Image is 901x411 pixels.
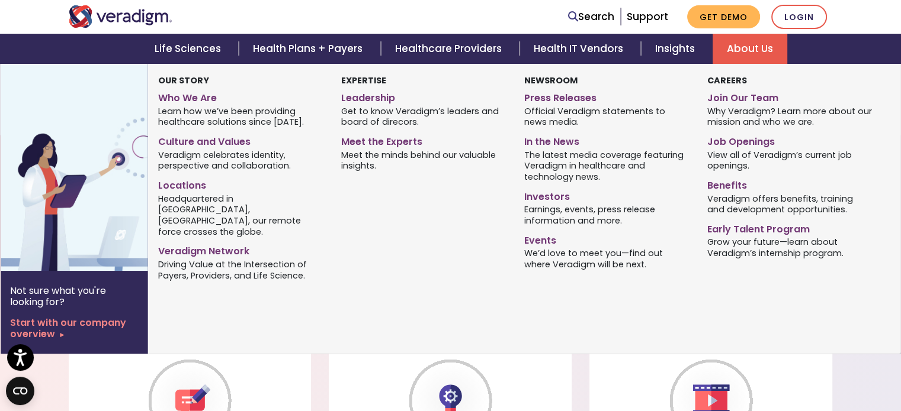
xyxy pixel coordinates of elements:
[341,75,386,86] strong: Expertise
[341,131,506,148] a: Meet the Experts
[524,203,690,226] span: Earnings, events, press release information and more.
[158,105,323,128] span: Learn how we’ve been providing healthcare solutions since [DATE].
[10,285,138,308] p: Not sure what you're looking for?
[524,131,690,148] a: In the News
[158,131,323,148] a: Culture and Values
[158,192,323,237] span: Headquartered in [GEOGRAPHIC_DATA], [GEOGRAPHIC_DATA], our remote force crosses the globe.
[69,5,172,28] img: Veradigm logo
[707,148,872,171] span: View all of Veradigm’s current job openings.
[520,34,641,64] a: Health IT Vendors
[341,105,506,128] span: Get to know Veradigm’s leaders and board of direcors.
[713,34,787,64] a: About Us
[341,148,506,171] span: Meet the minds behind our valuable insights.
[524,247,690,270] span: We’d love to meet you—find out where Veradigm will be next.
[158,258,323,281] span: Driving Value at the Intersection of Payers, Providers, and Life Science.
[341,88,506,105] a: Leadership
[140,34,239,64] a: Life Sciences
[707,175,872,192] a: Benefits
[10,317,138,339] a: Start with our company overview
[381,34,520,64] a: Healthcare Providers
[707,236,872,259] span: Grow your future—learn about Veradigm’s internship program.
[6,377,34,405] button: Open CMP widget
[687,5,760,28] a: Get Demo
[158,88,323,105] a: Who We Are
[239,34,380,64] a: Health Plans + Payers
[707,131,872,148] a: Job Openings
[707,75,746,86] strong: Careers
[158,148,323,171] span: Veradigm celebrates identity, perspective and collaboration.
[524,88,690,105] a: Press Releases
[524,105,690,128] span: Official Veradigm statements to news media.
[524,186,690,203] a: Investors
[524,148,690,183] span: The latest media coverage featuring Veradigm in healthcare and technology news.
[1,64,191,271] img: Vector image of Veradigm’s Story
[707,192,872,215] span: Veradigm offers benefits, training and development opportunities.
[641,34,713,64] a: Insights
[707,88,872,105] a: Join Our Team
[707,219,872,236] a: Early Talent Program
[158,241,323,258] a: Veradigm Network
[771,5,827,29] a: Login
[627,9,668,24] a: Support
[707,105,872,128] span: Why Veradigm? Learn more about our mission and who we are.
[158,175,323,192] a: Locations
[158,75,209,86] strong: Our Story
[524,75,578,86] strong: Newsroom
[524,230,690,247] a: Events
[568,9,614,25] a: Search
